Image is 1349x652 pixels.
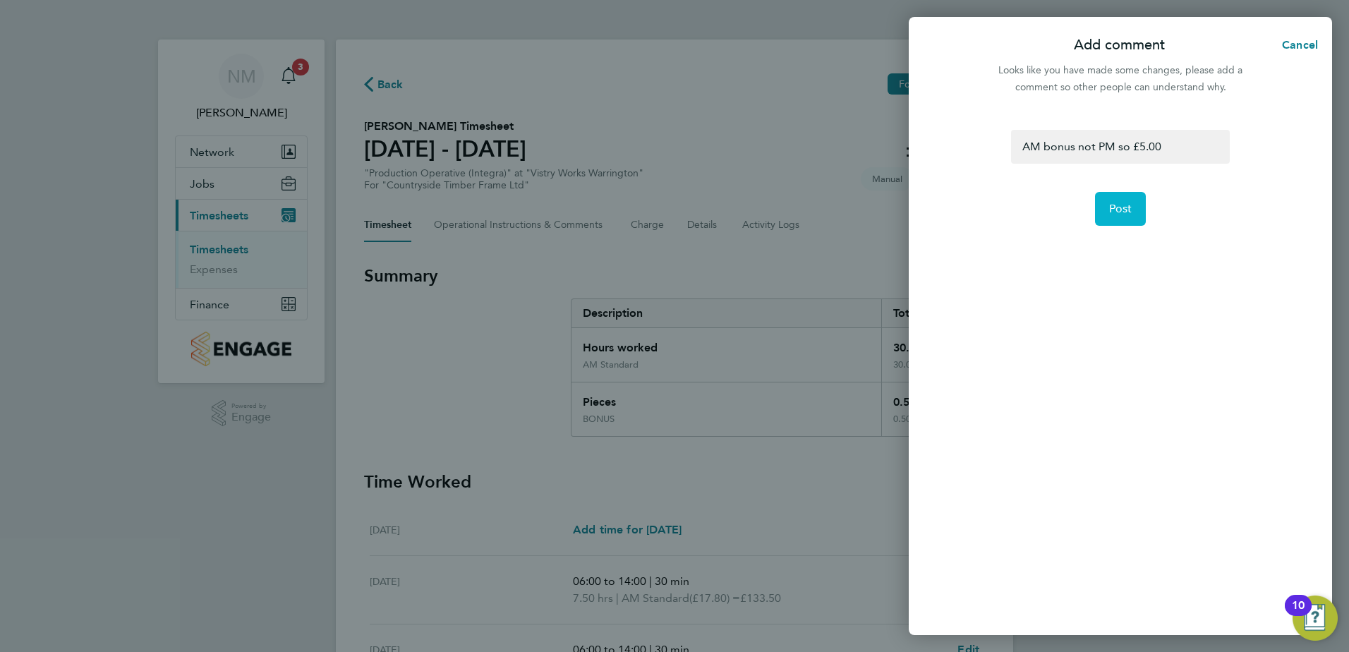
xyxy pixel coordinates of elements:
[1074,35,1165,55] p: Add comment
[991,62,1250,96] div: Looks like you have made some changes, please add a comment so other people can understand why.
[1011,130,1229,164] div: AM bonus not PM so £5.00
[1292,605,1305,624] div: 10
[1259,31,1332,59] button: Cancel
[1109,202,1132,216] span: Post
[1095,192,1147,226] button: Post
[1293,596,1338,641] button: Open Resource Center, 10 new notifications
[1278,38,1318,52] span: Cancel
